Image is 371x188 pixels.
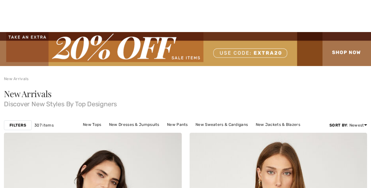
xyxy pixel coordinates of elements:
a: New Pants [164,120,191,129]
div: : Newest [329,122,367,128]
a: New Arrivals [4,77,29,81]
span: New Arrivals [4,88,51,99]
span: Discover New Styles By Top Designers [4,98,367,107]
a: New Tops [80,120,104,129]
a: New Skirts [159,129,186,137]
strong: Sort By [329,123,347,128]
a: New Dresses & Jumpsuits [106,120,163,129]
a: New Sweaters & Cardigans [192,120,251,129]
a: New Outerwear [187,129,224,137]
a: New Jackets & Blazers [252,120,304,129]
span: 307 items [34,122,54,128]
strong: Filters [9,122,26,128]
